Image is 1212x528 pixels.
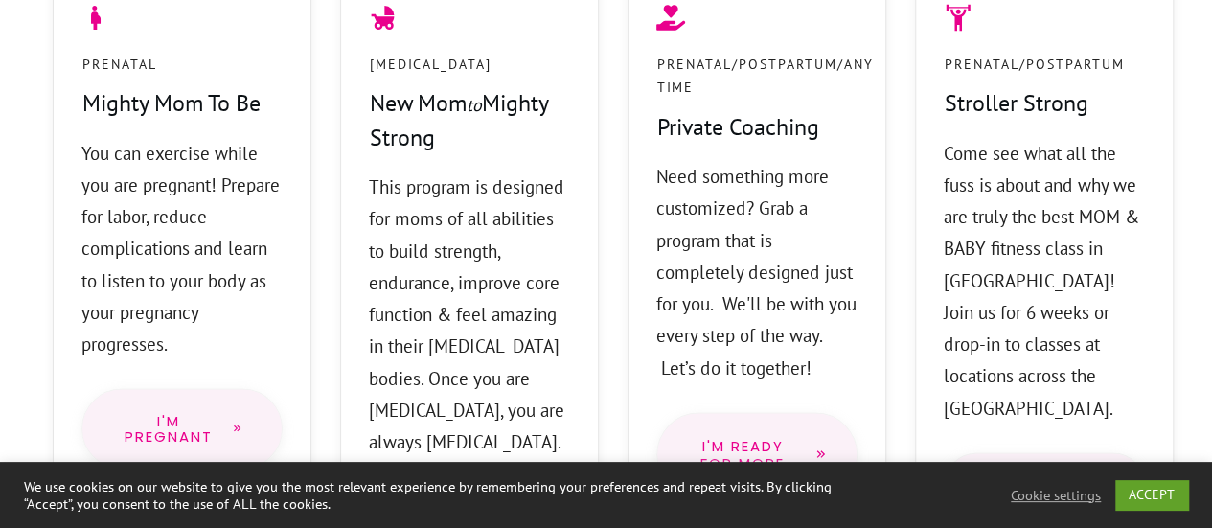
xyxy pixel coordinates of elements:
p: This program is designed for moms of all abilities to build strength, endurance, improve core fun... [369,171,570,457]
a: Cookie settings [1011,487,1101,504]
span: I'm Ready for more [686,437,799,471]
h4: Mighty Mom To Be [82,86,261,136]
p: Prenatal [82,52,157,76]
p: Come see what all the fuss is about and why we are truly the best MOM & BABY fitness class in [GE... [944,137,1145,424]
p: You can exercise while you are pregnant! Prepare for labor, reduce complications and learn to lis... [81,137,283,360]
span: to [467,93,482,115]
h4: Private Coaching [657,110,819,160]
a: I'm Ready for more [656,412,858,496]
p: Prenatal/PostPartum/Any Time [657,52,873,99]
p: [MEDICAL_DATA] [370,52,492,76]
a: I'm Pregnant [81,388,283,468]
h4: New Mom Mighty Strong [370,86,569,170]
h4: Stroller Strong [945,86,1088,136]
span: I'm Pregnant [121,413,217,443]
a: ACCEPT [1115,480,1188,510]
p: Need something more customized? Grab a program that is completely designed just for you. We'll be... [656,160,858,383]
p: Prenatal/Postpartum [945,52,1125,76]
div: We use cookies on our website to give you the most relevant experience by remembering your prefer... [24,478,839,513]
a: Let's go! [944,452,1145,517]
